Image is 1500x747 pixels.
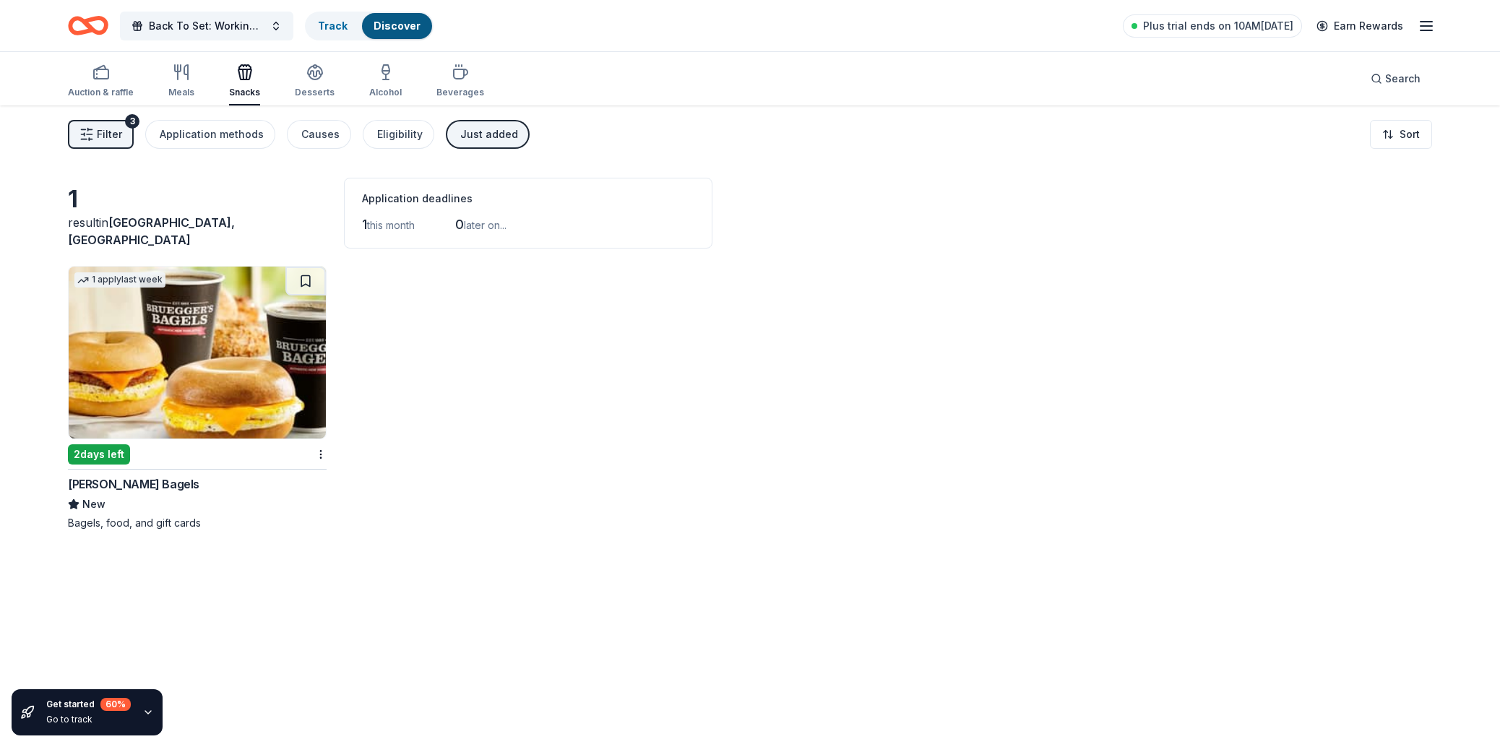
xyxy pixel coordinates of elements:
img: Image for Bruegger's Bagels [69,267,326,439]
button: Application methods [145,120,275,149]
span: Sort [1400,126,1420,143]
div: Meals [168,87,194,98]
div: Get started [46,698,131,711]
a: Earn Rewards [1308,13,1412,39]
span: [GEOGRAPHIC_DATA], [GEOGRAPHIC_DATA] [68,215,235,247]
button: Auction & raffle [68,58,134,105]
a: Plus trial ends on 10AM[DATE] [1123,14,1302,38]
button: TrackDiscover [305,12,434,40]
div: [PERSON_NAME] Bagels [68,475,199,493]
div: 1 apply last week [74,272,165,288]
span: this month [367,219,415,231]
button: Eligibility [363,120,434,149]
div: Application methods [160,126,264,143]
a: Track [318,20,348,32]
span: later on... [464,219,507,231]
div: Just added [460,126,518,143]
span: 0 [455,217,464,232]
button: Back To Set: Working Directors Intensive [120,12,293,40]
div: Go to track [46,714,131,725]
button: Snacks [229,58,260,105]
div: Snacks [229,87,260,98]
div: Bagels, food, and gift cards [68,516,327,530]
div: Alcohol [369,87,402,98]
button: Sort [1370,120,1432,149]
div: Desserts [295,87,335,98]
button: Search [1359,64,1432,93]
span: New [82,496,105,513]
div: 2 days left [68,444,130,465]
div: 60 % [100,698,131,711]
button: Meals [168,58,194,105]
a: Home [68,9,108,43]
button: Beverages [436,58,484,105]
div: Eligibility [377,126,423,143]
div: 1 [68,185,327,214]
div: 3 [125,114,139,129]
div: Beverages [436,87,484,98]
button: Alcohol [369,58,402,105]
span: 1 [362,217,367,232]
a: Image for Bruegger's Bagels1 applylast week2days left[PERSON_NAME] BagelsNewBagels, food, and gif... [68,266,327,530]
span: Plus trial ends on 10AM[DATE] [1143,17,1293,35]
div: result [68,214,327,249]
div: Auction & raffle [68,87,134,98]
span: Back To Set: Working Directors Intensive [149,17,264,35]
div: Application deadlines [362,190,694,207]
span: in [68,215,235,247]
button: Filter3 [68,120,134,149]
button: Causes [287,120,351,149]
span: Filter [97,126,122,143]
button: Just added [446,120,530,149]
a: Discover [374,20,421,32]
div: Causes [301,126,340,143]
button: Desserts [295,58,335,105]
span: Search [1385,70,1421,87]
